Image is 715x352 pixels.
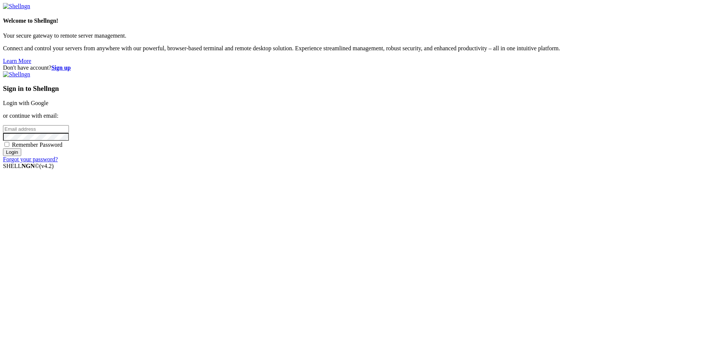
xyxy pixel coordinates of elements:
img: Shellngn [3,71,30,78]
b: NGN [22,163,35,169]
a: Learn More [3,58,31,64]
div: Don't have account? [3,64,712,71]
img: Shellngn [3,3,30,10]
a: Sign up [51,64,71,71]
input: Email address [3,125,69,133]
input: Remember Password [4,142,9,147]
p: Your secure gateway to remote server management. [3,32,712,39]
h4: Welcome to Shellngn! [3,18,712,24]
span: 4.2.0 [39,163,54,169]
input: Login [3,148,21,156]
p: or continue with email: [3,112,712,119]
span: SHELL © [3,163,54,169]
p: Connect and control your servers from anywhere with our powerful, browser-based terminal and remo... [3,45,712,52]
a: Forgot your password? [3,156,58,162]
span: Remember Password [12,142,63,148]
h3: Sign in to Shellngn [3,85,712,93]
a: Login with Google [3,100,48,106]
